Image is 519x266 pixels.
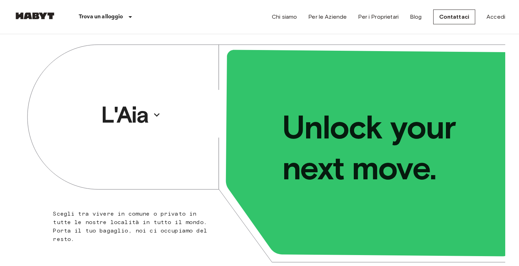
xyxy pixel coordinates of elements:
button: L'Aia [98,99,164,131]
a: Per le Aziende [308,13,347,21]
p: L'Aia [101,101,148,129]
p: Scegli tra vivere in comune o privato in tutte le nostre località in tutto il mondo. Porta il tuo... [53,210,215,243]
a: Per i Proprietari [358,13,399,21]
a: Contattaci [433,10,476,24]
p: Unlock your next move. [282,107,494,188]
img: Habyt [14,12,56,19]
a: Blog [410,13,422,21]
p: Trova un alloggio [79,13,123,21]
a: Chi siamo [272,13,297,21]
a: Accedi [487,13,505,21]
